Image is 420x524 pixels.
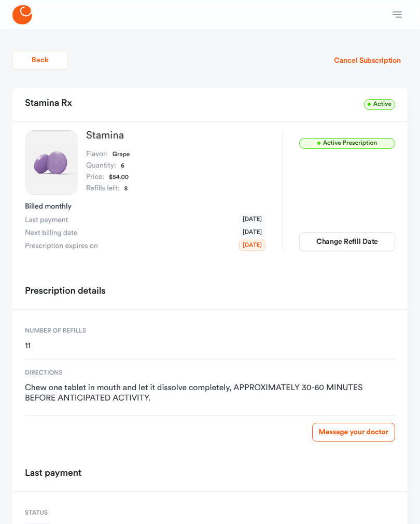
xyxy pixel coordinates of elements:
dt: Quantity: [86,160,116,172]
dd: 6 [121,160,124,172]
span: Chew one tablet in mouth and let it dissolve completely, APPROXIMATELY 30-60 MINUTES BEFORE ANTIC... [25,383,395,404]
button: Change Refill Date [299,232,395,251]
dd: $54.00 [109,172,129,183]
span: Number of refills [25,326,395,336]
span: [DATE] [239,214,265,225]
span: Prescription expires on [25,241,98,251]
span: 11 [25,341,395,351]
a: Message your doctor [312,423,395,442]
img: Stamina [25,130,78,195]
h2: Last payment [25,464,81,483]
span: [DATE] [239,227,265,238]
dt: Refills left: [86,183,119,195]
span: Next billing date [25,228,77,238]
dt: Price: [86,172,104,183]
span: Status [25,508,113,518]
button: Cancel Subscription [327,51,408,70]
span: Last payment [25,215,68,225]
span: Billed monthly [25,203,72,210]
h2: Prescription details [25,282,105,301]
h3: Stamina [86,130,265,141]
h2: Stamina Rx [25,94,72,113]
dd: Grape [113,149,130,160]
span: Directions [25,368,395,378]
span: Active [364,99,395,110]
dd: 8 [124,183,128,195]
span: [DATE] [239,240,265,251]
button: Back [12,51,68,70]
dt: Flavor: [86,149,108,160]
span: Active Prescription [299,138,395,149]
